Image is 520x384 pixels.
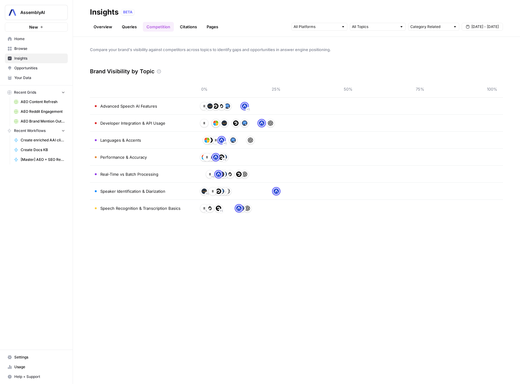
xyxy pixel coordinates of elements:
[11,97,68,107] a: AEO Content Refresh
[100,188,165,194] span: Speaker Identification & Diarization
[270,86,282,92] span: 25%
[5,362,68,372] a: Usage
[14,46,65,51] span: Browse
[5,54,68,63] a: Insights
[100,171,158,177] span: Real-Time vs Batch Processing
[100,205,181,211] span: Speech Recognition & Transcription Basics
[205,191,208,197] span: + 1
[268,120,273,126] img: 5xpccxype1cywfuoa934uv7cahnr
[204,154,210,160] img: e1m0zq914hxlgf9nt2ekz88cfx7i
[90,67,154,76] h3: Brand Visibility by Topic
[121,9,135,15] div: BETA
[259,120,264,126] img: ignhbrxz14c4284h0w2j1irtrgkv
[21,137,65,143] span: Create enriched AAI clients KB
[90,22,116,32] a: Overview
[210,189,215,194] img: e1m0zq914hxlgf9nt2ekz88cfx7i
[14,374,65,379] span: Help + Support
[352,24,397,30] input: All Topics
[11,145,68,155] a: Create Docs KB
[14,75,65,81] span: Your Data
[216,171,221,177] img: ignhbrxz14c4284h0w2j1irtrgkv
[414,86,426,92] span: 75%
[21,109,65,114] span: AEO Reddit Engagement
[236,206,242,211] img: ignhbrxz14c4284h0w2j1irtrgkv
[207,103,213,109] img: 92hpos67amlkrkl05ft7tmfktqu4
[21,147,65,153] span: Create Docs KB
[230,137,236,143] img: 30ohngqsev2ncapwg458iuk6ib0l
[248,137,253,143] img: 5xpccxype1cywfuoa934uv7cahnr
[219,154,224,160] img: p01h11e1xl50jjsmmbrnhiqver4p
[7,7,18,18] img: AssemblyAI Logo
[201,189,207,194] img: 92hpos67amlkrkl05ft7tmfktqu4
[21,99,65,105] span: AEO Content Refresh
[233,120,239,126] img: p01h11e1xl50jjsmmbrnhiqver4p
[5,88,68,97] button: Recent Grids
[100,103,157,109] span: Advanced Speech AI Features
[14,56,65,61] span: Insights
[29,24,38,30] span: New
[410,24,450,30] input: Category Related
[5,22,68,32] button: New
[207,206,213,211] img: 0okyxmupk1pl4h1o5xmvl82snl9r
[5,63,68,73] a: Opportunities
[204,137,210,143] img: mhe4vjtujq36h53t2unqbj0cd217
[100,120,165,126] span: Developer Integration & API Usage
[14,355,65,360] span: Settings
[294,24,339,30] input: All Platforms
[11,135,68,145] a: Create enriched AAI clients KB
[118,22,140,32] a: Queries
[14,128,46,133] span: Recent Workflows
[205,208,208,214] span: + 1
[201,206,207,211] img: e1m0zq914hxlgf9nt2ekz88cfx7i
[21,119,65,124] span: AEO Brand Mention Outreach (1)
[21,157,65,162] span: [Master] AEO + SEO Refresh
[217,140,220,146] span: + 1
[219,137,224,143] img: ignhbrxz14c4284h0w2j1irtrgkv
[245,206,250,211] img: 5xpccxype1cywfuoa934uv7cahnr
[216,206,221,211] img: p01h11e1xl50jjsmmbrnhiqver4p
[220,208,223,214] span: + 1
[207,171,213,177] img: e1m0zq914hxlgf9nt2ekz88cfx7i
[213,154,219,160] img: ignhbrxz14c4284h0w2j1irtrgkv
[219,103,224,109] img: 0okyxmupk1pl4h1o5xmvl82snl9r
[462,23,503,31] button: [DATE] - [DATE]
[236,171,242,177] img: p01h11e1xl50jjsmmbrnhiqver4p
[176,22,201,32] a: Citations
[342,86,354,92] span: 50%
[216,189,221,194] img: p01h11e1xl50jjsmmbrnhiqver4p
[201,103,207,109] img: e1m0zq914hxlgf9nt2ekz88cfx7i
[201,120,207,126] img: e1m0zq914hxlgf9nt2ekz88cfx7i
[223,140,226,147] span: + 1
[14,65,65,71] span: Opportunities
[213,103,219,109] img: p01h11e1xl50jjsmmbrnhiqver4p
[471,24,499,29] span: [DATE] - [DATE]
[242,171,247,177] img: 5xpccxype1cywfuoa934uv7cahnr
[90,47,503,53] span: Compare your brand's visibility against competitors across topics to identify gaps and opportunit...
[5,34,68,44] a: Home
[11,116,68,126] a: AEO Brand Mention Outreach (1)
[5,5,68,20] button: Workspace: AssemblyAI
[11,107,68,116] a: AEO Reddit Engagement
[5,44,68,54] a: Browse
[20,9,57,16] span: AssemblyAI
[5,126,68,135] button: Recent Workflows
[11,155,68,164] a: [Master] AEO + SEO Refresh
[90,7,119,17] div: Insights
[222,120,227,126] img: 92hpos67amlkrkl05ft7tmfktqu4
[143,22,174,32] a: Competition
[213,120,219,126] img: mhe4vjtujq36h53t2unqbj0cd217
[246,106,250,112] span: + 1
[100,137,141,143] span: Languages & Accents
[205,106,208,112] span: + 1
[14,90,36,95] span: Recent Grids
[274,189,279,194] img: ignhbrxz14c4284h0w2j1irtrgkv
[198,86,210,92] span: 0%
[225,103,230,109] img: 30ohngqsev2ncapwg458iuk6ib0l
[5,352,68,362] a: Settings
[486,86,498,92] span: 100%
[242,120,247,126] img: 30ohngqsev2ncapwg458iuk6ib0l
[227,171,233,177] img: 0okyxmupk1pl4h1o5xmvl82snl9r
[223,157,226,163] span: + 1
[14,364,65,370] span: Usage
[201,154,207,160] img: mhe4vjtujq36h53t2unqbj0cd217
